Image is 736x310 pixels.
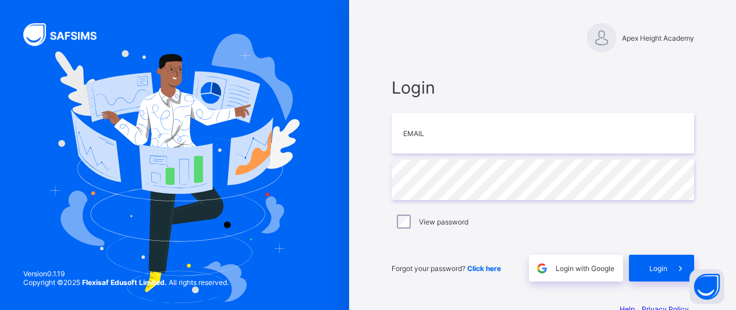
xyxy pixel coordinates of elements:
span: Forgot your password? [392,264,501,273]
strong: Flexisaf Edusoft Limited. [82,278,167,287]
span: Login [649,264,667,273]
img: SAFSIMS Logo [23,23,111,46]
span: Version 0.1.19 [23,269,229,278]
a: Click here [467,264,501,273]
span: Apex Height Academy [622,34,694,42]
label: View password [419,218,468,226]
span: Copyright © 2025 All rights reserved. [23,278,229,287]
img: Hero Image [49,34,300,303]
span: Login with Google [556,264,614,273]
img: google.396cfc9801f0270233282035f929180a.svg [535,262,549,275]
button: Open asap [689,269,724,304]
span: Login [392,77,694,98]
